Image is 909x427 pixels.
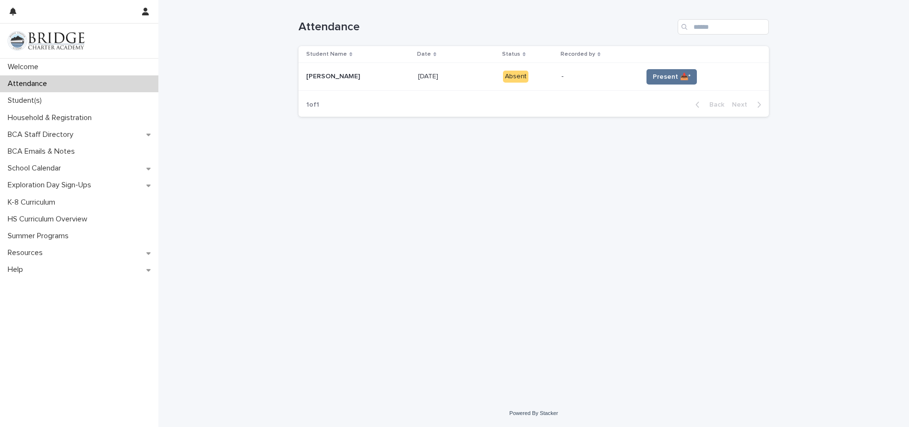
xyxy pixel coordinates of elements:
h1: Attendance [299,20,674,34]
span: Present 📥* [653,72,691,82]
p: Recorded by [561,49,595,60]
p: BCA Staff Directory [4,130,81,139]
p: Resources [4,248,50,257]
p: Summer Programs [4,232,76,241]
p: Student Name [306,49,347,60]
input: Search [678,19,769,35]
p: Help [4,265,31,274]
p: - [562,73,635,81]
button: Present 📥* [646,69,697,85]
span: Back [704,101,724,108]
tr: [PERSON_NAME][PERSON_NAME] [DATE][DATE] Absent-Present 📥* [299,63,769,91]
p: [DATE] [418,71,440,81]
p: Student(s) [4,96,49,105]
p: HS Curriculum Overview [4,215,95,224]
p: Attendance [4,79,55,88]
p: BCA Emails & Notes [4,147,83,156]
p: Welcome [4,62,46,72]
p: School Calendar [4,164,69,173]
button: Next [728,100,769,109]
p: [PERSON_NAME] [306,71,362,81]
button: Back [688,100,728,109]
p: Date [417,49,431,60]
span: Next [732,101,753,108]
p: Status [502,49,520,60]
img: V1C1m3IdTEidaUdm9Hs0 [8,31,84,50]
p: Household & Registration [4,113,99,122]
div: Absent [503,71,528,83]
p: 1 of 1 [299,93,327,117]
a: Powered By Stacker [509,410,558,416]
p: Exploration Day Sign-Ups [4,181,99,190]
p: K-8 Curriculum [4,198,63,207]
